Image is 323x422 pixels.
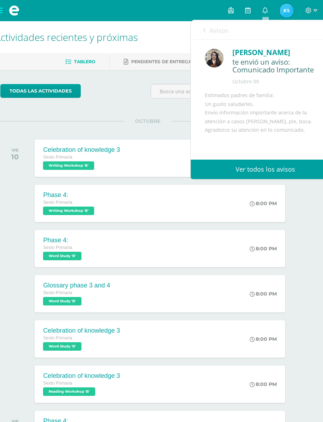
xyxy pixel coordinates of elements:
div: Glossary phase 3 and 4 [43,282,110,289]
div: Celebration of knowledge 3 [43,327,120,334]
div: 8:00 PM [250,291,277,297]
a: todas las Actividades [0,84,81,98]
span: Sexto Primaria [43,245,72,250]
div: 8:00 PM [250,200,277,207]
span: Word Study 'B' [43,342,81,351]
span: Word Study 'B' [43,297,81,305]
span: Writing Workshop 'B' [43,207,94,215]
span: Writing Workshop 'B' [43,161,94,170]
span: Sexto Primaria [43,200,72,205]
span: Pendientes de entrega [131,59,191,64]
div: Celebration of knowledge 3 [43,372,120,380]
div: 8:00 PM [250,245,277,252]
a: Pendientes de entrega [124,56,191,67]
div: 8:00 PM [250,381,277,387]
div: Phase 4: [43,237,83,244]
div: VIE [11,148,19,153]
div: 8:00 PM [250,336,277,342]
span: Word Study 'B' [43,252,81,260]
div: Phase 4: [43,191,96,199]
a: Tablero [65,56,95,67]
span: Reading Workshop 'B' [43,387,95,396]
span: Sexto Primaria [43,290,72,295]
img: 4a285a91233724578bb21875f493a870.png [280,4,294,18]
input: Busca una actividad próxima aquí... [151,84,295,98]
img: b28abd5fc8ba3844de867acb3a65f220.png [205,49,224,67]
span: Sexto Primaria [43,155,72,160]
div: 10 [11,153,19,161]
span: Sexto Primaria [43,381,72,386]
span: Avisos [209,26,228,35]
span: OCTUBRE [124,118,172,124]
div: Celebration of knowledge 3 [43,146,120,154]
span: Sexto Primaria [43,335,72,340]
span: Tablero [74,59,95,64]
